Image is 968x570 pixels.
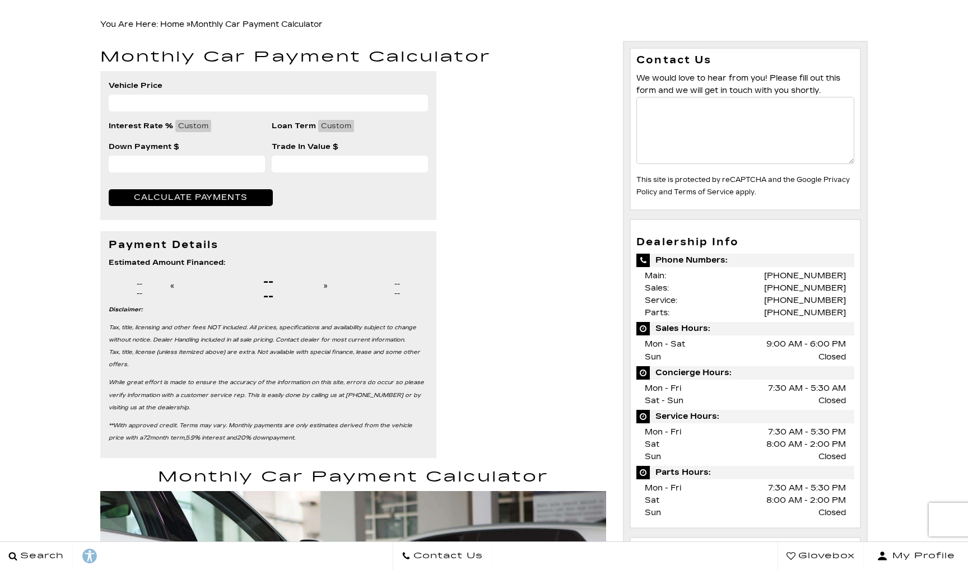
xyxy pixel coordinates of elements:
[100,17,868,32] div: Breadcrumbs
[645,352,661,362] span: Sun
[645,427,681,437] span: Mon - Fri
[636,237,854,248] h3: Dealership Info
[764,296,846,305] a: [PHONE_NUMBER]
[636,254,854,267] span: Phone Numbers:
[818,395,846,407] span: Closed
[674,188,734,196] a: Terms of Service
[185,434,194,441] span: 5.9
[237,434,245,441] span: 20
[178,122,208,130] span: Custom
[109,321,428,371] p: Tax, title, licensing and other fees NOT included. All prices, specifications and availability su...
[109,289,170,298] div: --
[766,438,846,451] span: 8:00 AM - 2:00 PM
[645,452,661,461] span: Sun
[17,548,64,564] span: Search
[393,542,492,570] a: Contact Us
[764,271,846,281] a: [PHONE_NUMBER]
[636,54,854,67] h3: Contact Us
[636,466,854,479] span: Parts Hours:
[109,189,273,206] button: Calculate Payments
[645,508,661,517] span: Sun
[109,306,142,313] strong: Disclaimer:
[645,384,681,393] span: Mon - Fri
[109,376,428,413] p: While great effort is made to ensure the accuracy of the information on this site, errors do occu...
[272,120,316,132] label: Loan Term
[158,20,323,29] span: »
[645,296,677,305] span: Service:
[645,496,659,505] span: Sat
[190,20,323,29] span: Monthly Car Payment Calculator
[170,282,174,291] a: «
[366,289,428,298] div: --
[818,451,846,463] span: Closed
[109,120,173,132] label: Interest Rate %
[160,20,184,29] a: Home
[100,469,606,485] h1: Monthly Car Payment Calculator
[109,279,170,289] div: --
[175,120,211,132] a: Custom
[768,426,846,438] span: 7:30 AM - 5:30 PM
[109,240,428,251] h3: Payment Details
[645,483,681,493] span: Mon - Fri
[636,366,854,380] span: Concierge Hours:
[109,419,428,444] p: **With approved credit. Terms may vary. Monthly payments are only estimates derived from the vehi...
[768,482,846,494] span: 7:30 AM - 5:30 PM
[109,141,179,153] label: Down Payment $
[645,308,669,317] span: Parts:
[636,322,854,335] span: Sales Hours:
[764,283,846,293] a: [PHONE_NUMBER]
[864,542,968,570] button: Open user profile menu
[109,80,162,92] label: Vehicle Price
[766,494,846,507] span: 8:00 AM - 2:00 PM
[766,338,846,351] span: 9:00 AM - 6:00 PM
[318,120,354,132] a: Custom
[645,339,685,349] span: Mon - Sat
[109,258,225,267] strong: Estimated Amount Financed:
[818,507,846,519] span: Closed
[645,396,683,405] span: Sat - Sun
[324,282,328,291] a: »
[636,410,854,423] span: Service Hours:
[272,141,338,153] label: Trade In Value $
[818,351,846,363] span: Closed
[143,434,150,441] span: 72
[636,176,850,196] small: This site is protected by reCAPTCHA and the Google and apply.
[764,308,846,317] a: [PHONE_NUMBER]
[100,20,323,29] span: You Are Here:
[213,289,323,303] div: --
[213,274,323,289] div: --
[645,271,666,281] span: Main:
[795,548,855,564] span: Glovebox
[768,382,846,395] span: 7:30 AM - 5:30 AM
[100,49,606,66] h1: Monthly Car Payment Calculator
[321,122,351,130] span: Custom
[778,542,864,570] a: Glovebox
[645,283,669,293] span: Sales:
[134,193,248,202] span: Calculate Payments
[645,440,659,449] span: Sat
[411,548,483,564] span: Contact Us
[888,548,955,564] span: My Profile
[366,279,428,289] div: --
[636,73,840,95] span: We would love to hear from you! Please fill out this form and we will get in touch with you shortly.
